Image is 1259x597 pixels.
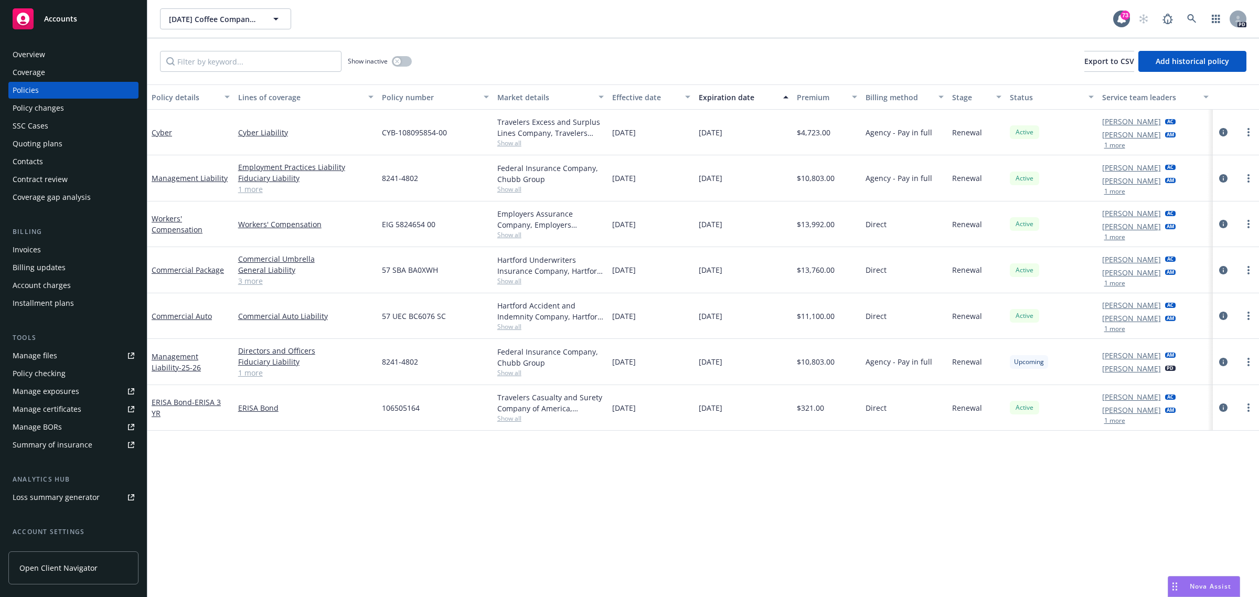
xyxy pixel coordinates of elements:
a: [PERSON_NAME] [1102,208,1161,219]
a: Accounts [8,4,138,34]
div: Summary of insurance [13,436,92,453]
a: Account charges [8,277,138,294]
div: Travelers Excess and Surplus Lines Company, Travelers Insurance [497,116,604,138]
div: Policies [13,82,39,99]
button: Effective date [608,84,695,110]
div: Manage exposures [13,383,79,400]
a: Installment plans [8,295,138,312]
span: Export to CSV [1084,56,1134,66]
span: 106505164 [382,402,420,413]
a: more [1242,126,1255,138]
div: Contacts [13,153,43,170]
button: Nova Assist [1168,576,1240,597]
span: [DATE] Coffee Company, Inc. [169,14,260,25]
div: Coverage gap analysis [13,189,91,206]
button: Market details [493,84,609,110]
span: [DATE] [699,264,722,275]
span: Active [1014,219,1035,229]
a: ERISA Bond [238,402,374,413]
span: [DATE] [699,219,722,230]
span: Direct [866,219,887,230]
a: 1 more [238,367,374,378]
div: Manage files [13,347,57,364]
div: Service team [13,541,58,558]
span: [DATE] [699,311,722,322]
a: 3 more [238,275,374,286]
span: Direct [866,264,887,275]
div: Overview [13,46,45,63]
button: 1 more [1104,418,1125,424]
a: Contract review [8,171,138,188]
button: Billing method [861,84,948,110]
div: Status [1010,92,1082,103]
a: Contacts [8,153,138,170]
a: [PERSON_NAME] [1102,350,1161,361]
span: $321.00 [797,402,824,413]
span: Renewal [952,219,982,230]
span: Renewal [952,356,982,367]
a: Policies [8,82,138,99]
a: Coverage [8,64,138,81]
span: Show all [497,138,604,147]
div: Premium [797,92,846,103]
span: Show all [497,368,604,377]
span: $10,803.00 [797,356,835,367]
a: more [1242,401,1255,414]
div: Policy details [152,92,218,103]
a: Commercial Umbrella [238,253,374,264]
span: [DATE] [612,311,636,322]
span: Renewal [952,264,982,275]
span: 57 UEC BC6076 SC [382,311,446,322]
span: Active [1014,311,1035,321]
span: Show all [497,414,604,423]
span: Show all [497,322,604,331]
button: [DATE] Coffee Company, Inc. [160,8,291,29]
a: Employment Practices Liability [238,162,374,173]
div: Coverage [13,64,45,81]
a: circleInformation [1217,218,1230,230]
a: Start snowing [1133,8,1154,29]
span: [DATE] [699,402,722,413]
span: Renewal [952,311,982,322]
span: [DATE] [612,264,636,275]
button: 1 more [1104,188,1125,195]
span: Agency - Pay in full [866,127,932,138]
a: Manage certificates [8,401,138,418]
span: - 25-26 [179,363,201,372]
div: Expiration date [699,92,777,103]
a: more [1242,356,1255,368]
a: Workers' Compensation [238,219,374,230]
a: Policy changes [8,100,138,116]
span: 57 SBA BA0XWH [382,264,438,275]
a: circleInformation [1217,356,1230,368]
a: Fiduciary Liability [238,356,374,367]
button: Expiration date [695,84,793,110]
div: Billing updates [13,259,66,276]
a: Manage exposures [8,383,138,400]
span: Show all [497,185,604,194]
a: Report a Bug [1157,8,1178,29]
span: $4,723.00 [797,127,830,138]
button: Status [1006,84,1098,110]
div: Hartford Accident and Indemnity Company, Hartford Insurance Group [497,300,604,322]
a: circleInformation [1217,126,1230,138]
a: Policy checking [8,365,138,382]
a: Overview [8,46,138,63]
a: Summary of insurance [8,436,138,453]
div: Billing [8,227,138,237]
div: Account settings [8,527,138,537]
a: Search [1181,8,1202,29]
a: SSC Cases [8,118,138,134]
a: [PERSON_NAME] [1102,162,1161,173]
span: Show all [497,230,604,239]
span: Active [1014,265,1035,275]
span: [DATE] [699,173,722,184]
a: circleInformation [1217,401,1230,414]
div: Drag to move [1168,577,1181,596]
a: Manage files [8,347,138,364]
span: $11,100.00 [797,311,835,322]
a: more [1242,218,1255,230]
div: Contract review [13,171,68,188]
a: Commercial Auto Liability [238,311,374,322]
span: Direct [866,311,887,322]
